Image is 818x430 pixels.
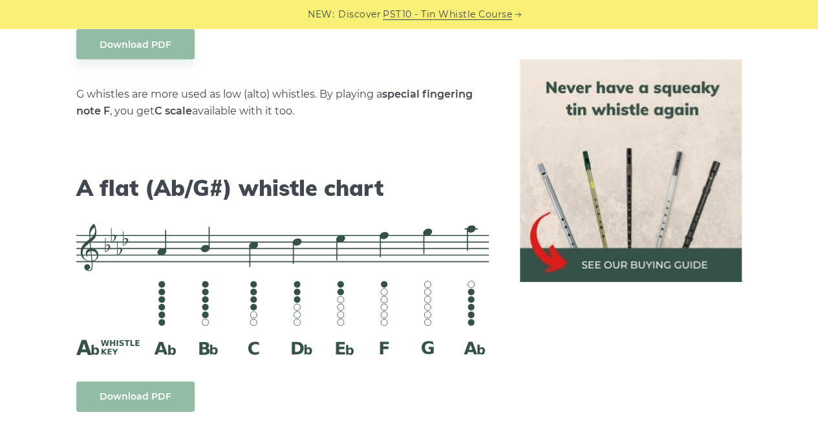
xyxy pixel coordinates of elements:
[76,175,489,202] h2: A flat (Ab/G#) whistle chart
[76,382,195,412] a: Download PDF
[76,29,195,59] a: Download PDF
[383,7,512,22] a: PST10 - Tin Whistle Course
[76,224,489,355] img: A flat (Ab) Whistle Fingering Chart And Notes
[155,105,192,117] strong: C scale
[338,7,381,22] span: Discover
[76,86,489,120] p: G whistles are more used as low (alto) whistles. By playing a , you get available with it too.
[520,59,742,282] img: tin whistle buying guide
[76,88,473,117] strong: special fingering note F
[308,7,334,22] span: NEW:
